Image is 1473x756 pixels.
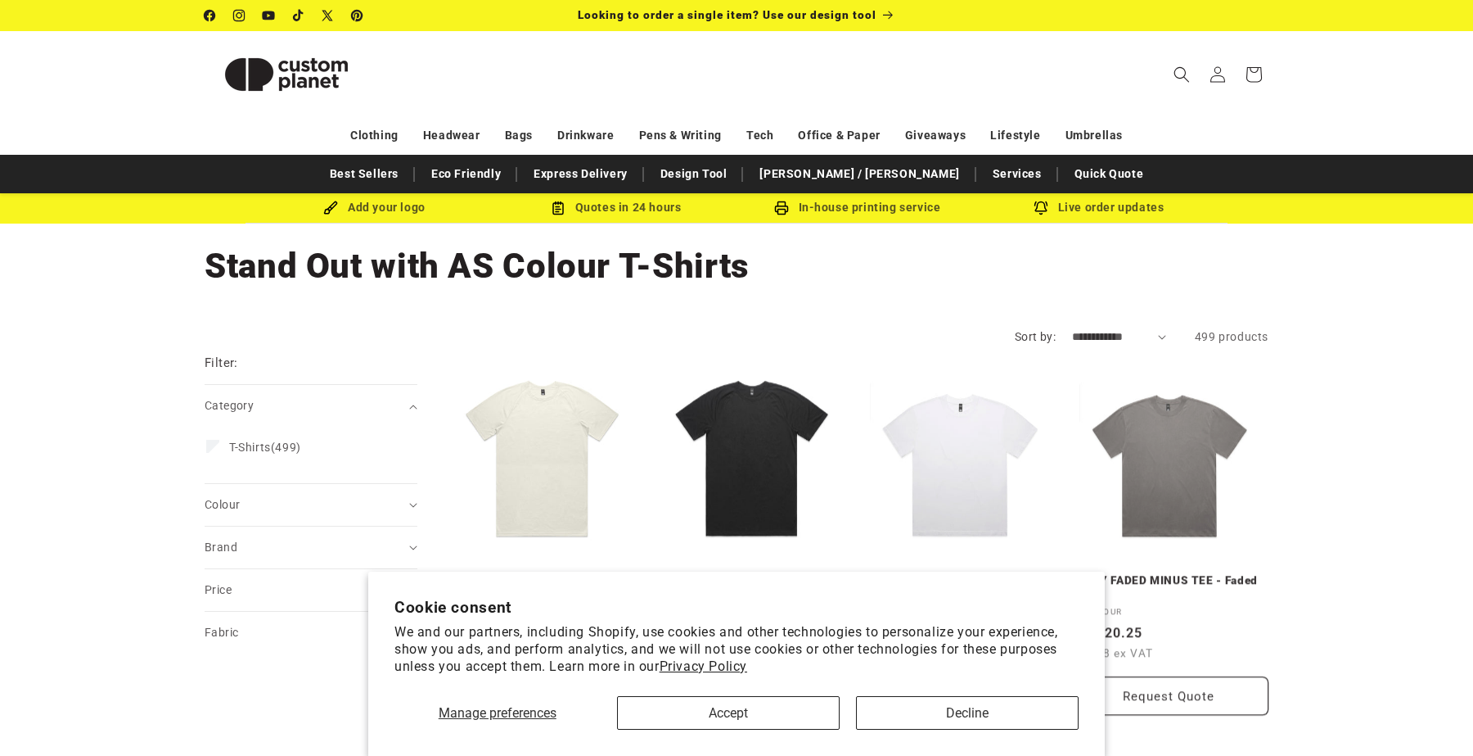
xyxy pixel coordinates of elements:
[525,160,636,188] a: Express Delivery
[1391,677,1473,756] iframe: Chat Widget
[205,583,232,596] span: Price
[984,160,1050,188] a: Services
[205,569,417,611] summary: Price
[978,197,1219,218] div: Live order updates
[205,484,417,526] summary: Colour (0 selected)
[578,8,876,21] span: Looking to order a single item? Use our design tool
[350,121,399,150] a: Clothing
[394,696,601,730] button: Manage preferences
[254,197,495,218] div: Add your logo
[205,385,417,427] summary: Category (0 selected)
[990,121,1040,150] a: Lifestyle
[205,541,237,554] span: Brand
[205,626,238,639] span: Fabric
[205,244,1268,288] h1: Stand Out with AS Colour T-Shirts
[1015,330,1056,343] label: Sort by:
[551,201,565,215] img: Order Updates Icon
[1070,675,1269,713] button: Request Quote
[746,121,773,150] a: Tech
[736,197,978,218] div: In-house printing service
[660,659,747,674] a: Privacy Policy
[205,612,417,654] summary: Fabric (0 selected)
[639,121,722,150] a: Pens & Writing
[394,624,1079,675] p: We and our partners, including Shopify, use cookies and other technologies to personalize your ex...
[1065,121,1123,150] a: Umbrellas
[322,160,407,188] a: Best Sellers
[423,121,480,150] a: Headwear
[394,598,1079,617] h2: Cookie consent
[495,197,736,218] div: Quotes in 24 hours
[751,160,967,188] a: [PERSON_NAME] / [PERSON_NAME]
[423,160,509,188] a: Eco Friendly
[323,201,338,215] img: Brush Icon
[652,160,736,188] a: Design Tool
[229,441,271,454] span: T-Shirts
[1034,201,1048,215] img: Order updates
[1195,330,1268,343] span: 499 products
[905,121,966,150] a: Giveaways
[856,696,1079,730] button: Decline
[557,121,614,150] a: Drinkware
[205,527,417,568] summary: Brand (0 selected)
[439,705,556,721] span: Manage preferences
[199,31,375,117] a: Custom Planet
[205,38,368,111] img: Custom Planet
[1164,57,1200,93] summary: Search
[617,696,840,730] button: Accept
[774,201,789,215] img: In-house printing
[1066,160,1152,188] a: Quick Quote
[798,121,880,150] a: Office & Paper
[205,498,240,511] span: Colour
[505,121,533,150] a: Bags
[205,399,254,412] span: Category
[205,354,238,373] h2: Filter:
[229,440,301,455] span: (499)
[1070,572,1269,600] a: HEAVY FADED MINUS TEE - Faded Grey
